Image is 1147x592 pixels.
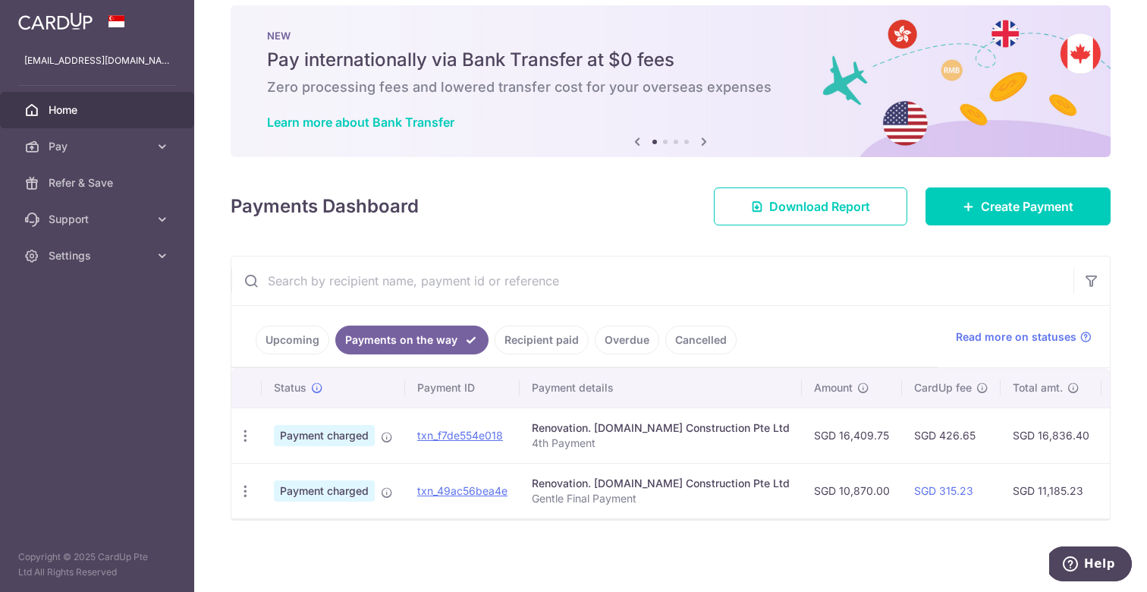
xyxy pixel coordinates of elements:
[24,53,170,68] p: [EMAIL_ADDRESS][DOMAIN_NAME]
[1013,380,1063,395] span: Total amt.
[267,115,454,130] a: Learn more about Bank Transfer
[267,78,1074,96] h6: Zero processing fees and lowered transfer cost for your overseas expenses
[274,425,375,446] span: Payment charged
[981,197,1073,216] span: Create Payment
[417,484,508,497] a: txn_49ac56bea4e
[814,380,853,395] span: Amount
[532,420,790,436] div: Renovation. [DOMAIN_NAME] Construction Pte Ltd
[417,429,503,442] a: txn_f7de554e018
[49,102,149,118] span: Home
[914,380,972,395] span: CardUp fee
[914,484,973,497] a: SGD 315.23
[802,408,902,463] td: SGD 16,409.75
[714,187,907,225] a: Download Report
[267,48,1074,72] h5: Pay internationally via Bank Transfer at $0 fees
[231,257,1073,305] input: Search by recipient name, payment id or reference
[532,476,790,491] div: Renovation. [DOMAIN_NAME] Construction Pte Ltd
[256,326,329,354] a: Upcoming
[532,436,790,451] p: 4th Payment
[665,326,737,354] a: Cancelled
[1001,463,1101,518] td: SGD 11,185.23
[495,326,589,354] a: Recipient paid
[802,463,902,518] td: SGD 10,870.00
[49,175,149,191] span: Refer & Save
[520,368,802,408] th: Payment details
[956,329,1076,345] span: Read more on statuses
[231,193,419,220] h4: Payments Dashboard
[274,480,375,502] span: Payment charged
[1049,546,1132,584] iframe: Opens a widget where you can find more information
[1001,408,1101,463] td: SGD 16,836.40
[49,139,149,154] span: Pay
[274,380,306,395] span: Status
[267,30,1074,42] p: NEW
[902,408,1001,463] td: SGD 426.65
[925,187,1111,225] a: Create Payment
[49,212,149,227] span: Support
[18,12,93,30] img: CardUp
[769,197,870,216] span: Download Report
[49,248,149,263] span: Settings
[35,11,66,24] span: Help
[405,368,520,408] th: Payment ID
[335,326,489,354] a: Payments on the way
[595,326,659,354] a: Overdue
[231,5,1111,157] img: Bank transfer banner
[532,491,790,506] p: Gentle Final Payment
[956,329,1092,345] a: Read more on statuses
